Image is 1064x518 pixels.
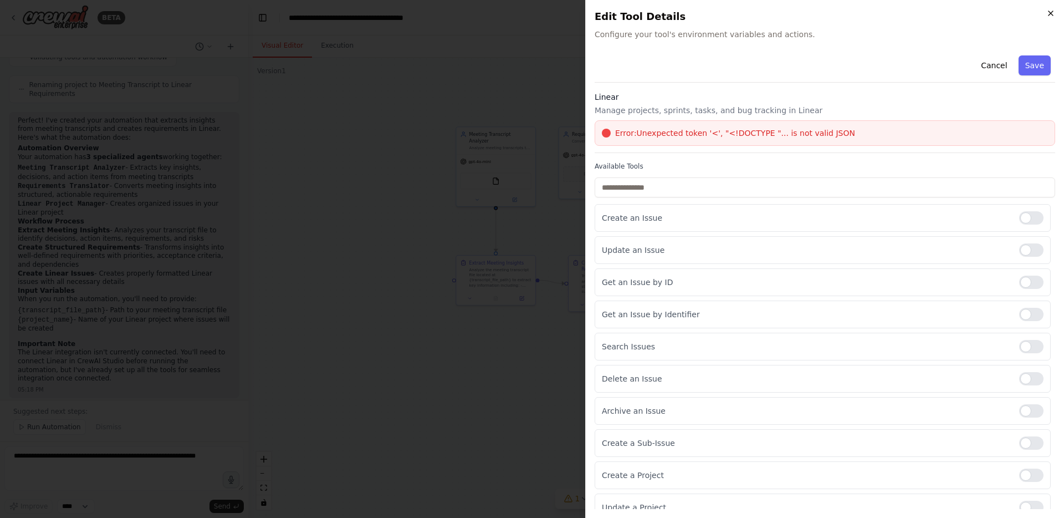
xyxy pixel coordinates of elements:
[602,245,1010,256] p: Update an Issue
[974,55,1014,75] button: Cancel
[602,277,1010,288] p: Get an Issue by ID
[602,373,1010,384] p: Delete an Issue
[615,128,855,139] span: Error: Unexpected token '<', "<!DOCTYPE "... is not valid JSON
[602,341,1010,352] p: Search Issues
[602,212,1010,224] p: Create an Issue
[595,92,1055,103] h3: Linear
[602,502,1010,513] p: Update a Project
[602,309,1010,320] p: Get an Issue by Identifier
[595,162,1055,171] label: Available Tools
[602,438,1010,449] p: Create a Sub-Issue
[602,470,1010,481] p: Create a Project
[1019,55,1051,75] button: Save
[595,9,1055,24] h2: Edit Tool Details
[595,29,1055,40] span: Configure your tool's environment variables and actions.
[602,405,1010,417] p: Archive an Issue
[595,105,1055,116] p: Manage projects, sprints, tasks, and bug tracking in Linear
